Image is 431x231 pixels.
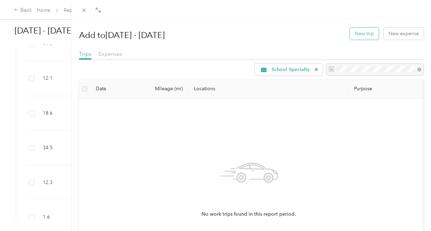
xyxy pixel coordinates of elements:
[392,192,431,231] iframe: Everlance-gr Chat Button Frame
[79,51,91,57] span: Trips
[384,28,424,40] button: New expense
[142,79,188,99] th: Mileage (mi)
[99,51,122,57] span: Expenses
[202,210,296,218] span: No work trips found in this report period.
[350,28,379,40] button: New trip
[79,27,165,44] h1: Add to [DATE] - [DATE]
[272,67,312,72] span: School Specialty
[90,79,142,99] th: Date
[188,79,348,99] th: Locations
